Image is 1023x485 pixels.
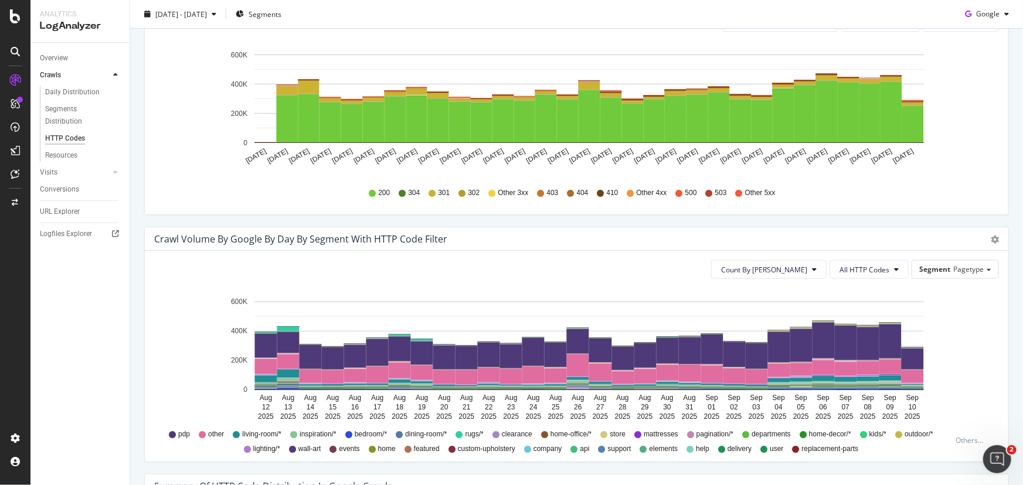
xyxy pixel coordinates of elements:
[280,412,296,421] text: 2025
[762,147,786,165] text: [DATE]
[243,139,247,147] text: 0
[260,394,272,402] text: Aug
[371,394,383,402] text: Aug
[696,444,709,454] span: help
[909,403,917,411] text: 10
[616,394,628,402] text: Aug
[482,394,495,402] text: Aug
[802,444,859,454] span: replacement-parts
[262,403,270,411] text: 12
[660,412,675,421] text: 2025
[460,394,473,402] text: Aug
[650,444,678,454] span: elements
[331,147,354,165] text: [DATE]
[905,412,920,421] text: 2025
[40,52,121,64] a: Overview
[706,394,719,402] text: Sep
[638,394,651,402] text: Aug
[154,288,991,424] div: A chart.
[793,412,809,421] text: 2025
[418,403,426,411] text: 19
[40,206,80,218] div: URL Explorer
[40,206,121,218] a: URL Explorer
[482,147,505,165] text: [DATE]
[458,412,474,421] text: 2025
[40,228,121,240] a: Logfiles Explorer
[608,444,631,454] span: support
[882,412,898,421] text: 2025
[797,403,806,411] text: 05
[458,444,515,454] span: custom-upholstery
[45,103,110,128] div: Segments Distribution
[154,41,991,177] svg: A chart.
[417,147,440,165] text: [DATE]
[460,147,484,165] text: [DATE]
[249,9,281,19] span: Segments
[683,394,695,402] text: Aug
[329,403,337,411] text: 15
[347,412,363,421] text: 2025
[869,429,886,439] span: kids/*
[231,80,247,88] text: 400K
[574,403,582,411] text: 26
[728,394,741,402] text: Sep
[369,412,385,421] text: 2025
[231,110,247,118] text: 200K
[715,188,727,198] span: 503
[349,394,361,402] text: Aug
[1007,445,1017,455] span: 2
[682,412,698,421] text: 2025
[304,394,317,402] text: Aug
[258,412,274,421] text: 2025
[45,132,85,145] div: HTTP Codes
[552,403,560,411] text: 25
[507,403,515,411] text: 23
[740,147,764,165] text: [DATE]
[208,429,224,439] span: other
[570,412,586,421] text: 2025
[721,265,807,275] span: Count By Day
[373,403,382,411] text: 17
[303,412,318,421] text: 2025
[827,147,851,165] text: [DATE]
[711,260,827,279] button: Count By [PERSON_NAME]
[284,403,293,411] text: 13
[396,403,404,411] text: 18
[45,132,121,145] a: HTTP Codes
[704,412,720,421] text: 2025
[953,264,984,274] span: Pagetype
[355,429,387,439] span: bedroom/*
[676,147,699,165] text: [DATE]
[282,394,294,402] text: Aug
[45,103,121,128] a: Segments Distribution
[685,188,697,198] span: 500
[830,260,909,279] button: All HTTP Codes
[40,19,120,33] div: LogAnalyzer
[45,86,121,98] a: Daily Distribution
[892,147,915,165] text: [DATE]
[905,429,933,439] span: outdoor/*
[505,394,517,402] text: Aug
[178,429,190,439] span: pdp
[40,166,57,179] div: Visits
[685,403,694,411] text: 31
[378,444,396,454] span: home
[339,444,359,454] span: events
[440,403,448,411] text: 20
[405,429,447,439] span: dining-room/*
[580,444,590,454] span: api
[775,403,783,411] text: 04
[504,412,519,421] text: 2025
[806,147,829,165] text: [DATE]
[661,394,673,402] text: Aug
[307,403,315,411] text: 14
[848,147,872,165] text: [DATE]
[395,147,419,165] text: [DATE]
[618,403,627,411] text: 28
[527,394,539,402] text: Aug
[438,394,450,402] text: Aug
[870,147,893,165] text: [DATE]
[242,429,281,439] span: living-room/*
[976,9,1000,19] span: Google
[325,412,341,421] text: 2025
